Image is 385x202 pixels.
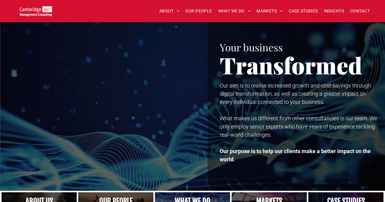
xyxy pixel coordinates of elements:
img: Go to Homepage [20,6,52,16]
span: What makes us different from other consultancies is our team. We only employ senior experts who h... [220,115,377,138]
a: OUR PEOPLE [182,6,215,16]
a: CASE STUDIES [286,6,321,16]
span: Transformed [220,50,362,80]
a: INSIGHTS [321,6,347,16]
a: ABOUT [156,6,183,16]
a: MARKETS [254,6,285,16]
a: WHAT WE DO [215,6,254,16]
a: Your Business Transformed | Cambridge Management Consulting [20,7,52,13]
strong: Our purpose is to help our clients make a better impact on the world. [220,148,371,163]
span: Your business [220,40,283,54]
a: CONTACT [347,6,373,16]
span: Our aim is to realise increased growth and cost savings through digital transformation, as well a... [220,82,371,105]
